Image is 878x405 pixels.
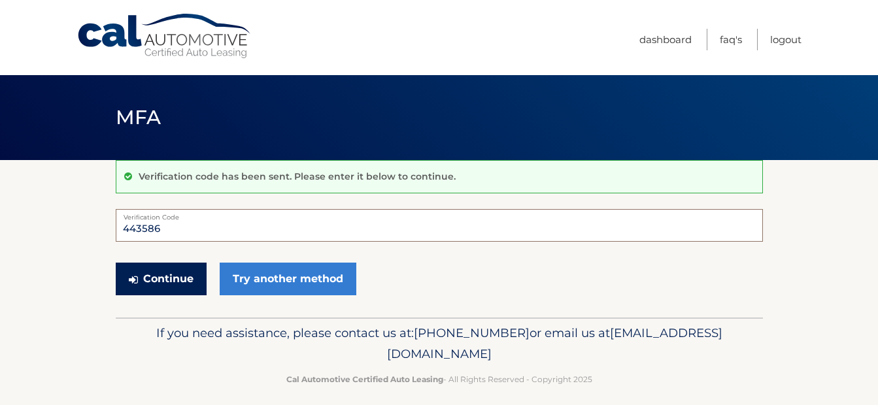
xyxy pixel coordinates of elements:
[116,263,207,295] button: Continue
[639,29,692,50] a: Dashboard
[286,374,443,384] strong: Cal Automotive Certified Auto Leasing
[124,372,754,386] p: - All Rights Reserved - Copyright 2025
[387,325,722,361] span: [EMAIL_ADDRESS][DOMAIN_NAME]
[414,325,530,340] span: [PHONE_NUMBER]
[124,323,754,364] p: If you need assistance, please contact us at: or email us at
[220,263,356,295] a: Try another method
[770,29,802,50] a: Logout
[116,209,763,242] input: Verification Code
[116,209,763,219] label: Verification Code
[139,170,456,182] p: Verification code has been sent. Please enter it below to continue.
[720,29,742,50] a: FAQ's
[76,13,253,59] a: Cal Automotive
[116,105,161,129] span: MFA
